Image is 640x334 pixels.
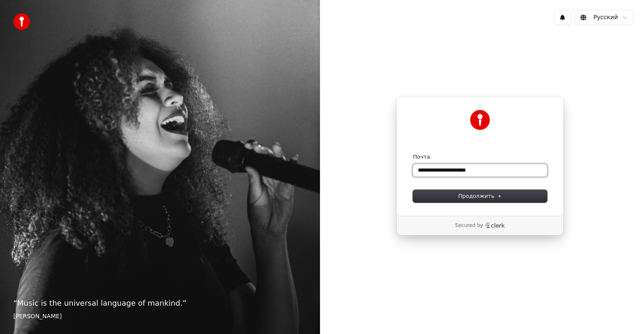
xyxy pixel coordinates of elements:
span: Продолжить [458,192,502,200]
img: Youka [470,110,490,130]
p: “ Music is the universal language of mankind. ” [13,297,307,309]
button: Продолжить [413,190,547,202]
footer: [PERSON_NAME] [13,312,307,321]
label: Почта [413,153,430,161]
p: Secured by [455,222,483,229]
img: youka [13,13,30,30]
a: Clerk logo [485,222,505,228]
